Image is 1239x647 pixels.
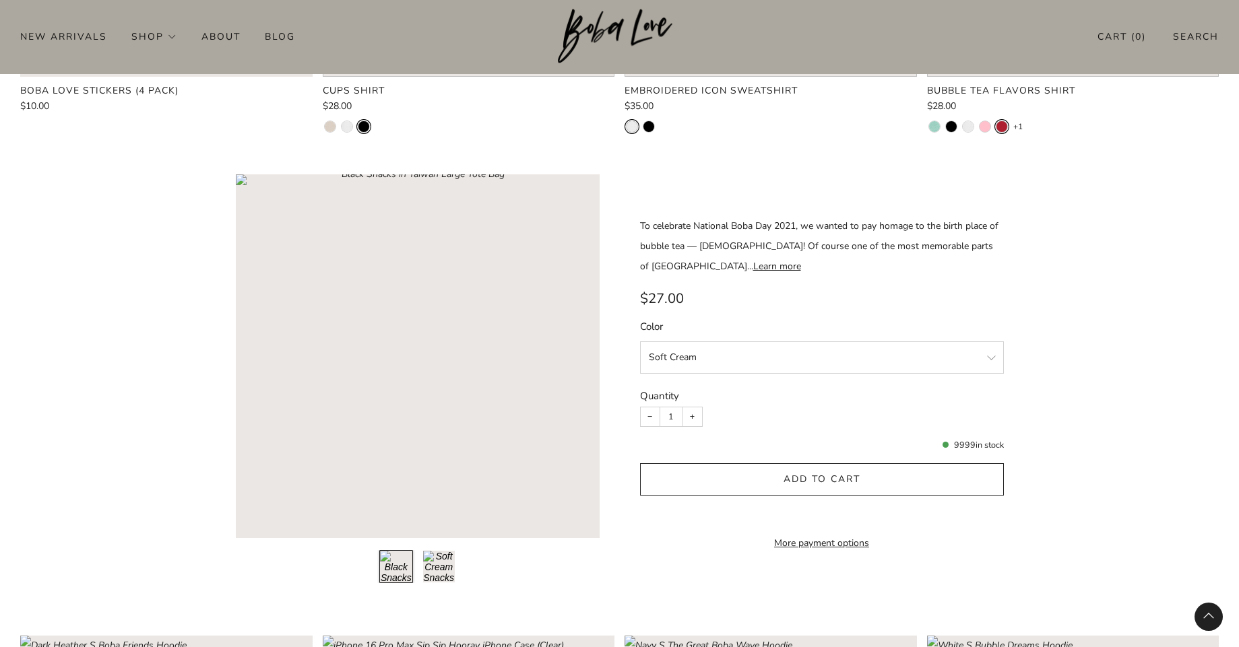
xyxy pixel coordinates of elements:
a: Search [1173,26,1219,48]
product-card-title: Bubble Tea Flavors Shirt [927,84,1075,97]
product-card-title: Embroidered Icon Sweatshirt [625,84,798,97]
span: $28.00 [323,100,352,112]
items-count: 0 [1135,30,1142,43]
button: Increase item quantity by one [683,407,702,426]
a: Embroidered Icon Sweatshirt [625,85,917,97]
button: Load image into Gallery viewer, 2 [422,550,455,583]
a: More payment options [640,533,1004,553]
a: New Arrivals [20,26,107,47]
a: $28.00 [927,102,1219,111]
a: Bubble Tea Flavors Shirt [927,85,1219,97]
a: Blog [265,26,295,47]
a: Shop [131,26,177,47]
a: Cart [1098,26,1146,48]
product-card-title: Cups Shirt [323,84,385,97]
a: $35.00 [625,102,917,111]
product-card-title: Boba Love Stickers (4 Pack) [20,84,179,97]
a: Learn more [753,260,801,273]
span: $35.00 [625,100,654,112]
img: Boba Love [558,9,681,64]
a: $10.00 [20,102,313,111]
a: Boba Love [558,9,681,65]
button: Reduce item quantity by one [641,407,660,426]
span: 9999 [954,439,976,450]
span: $28.00 [927,100,956,112]
div: To celebrate National Boba Day 2021, we wanted to pay homage to the birth place of bubble tea — [... [640,216,1004,277]
a: Cups Shirt [323,85,615,97]
span: $10.00 [20,100,49,112]
a: $28.00 [323,102,615,111]
span: $27.00 [640,289,684,308]
label: Color [640,320,1004,334]
a: +1 [1013,121,1023,132]
p: in stock [954,439,1004,451]
span: Add to cart [784,473,860,485]
label: Quantity [640,389,679,403]
a: About [201,26,241,47]
back-to-top-button: Back to top [1195,603,1223,631]
a: Boba Love Stickers (4 Pack) [20,85,313,97]
button: Add to cart [640,463,1004,496]
button: Load image into Gallery viewer, 1 [379,550,412,583]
